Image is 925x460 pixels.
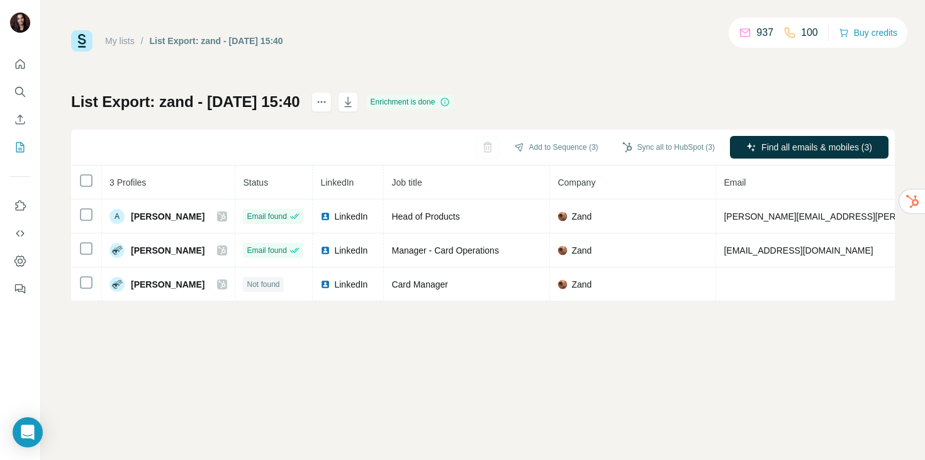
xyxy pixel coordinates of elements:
[10,222,30,245] button: Use Surfe API
[558,245,568,255] img: company-logo
[558,177,595,188] span: Company
[10,81,30,103] button: Search
[334,210,367,223] span: LinkedIn
[558,279,568,289] img: company-logo
[334,278,367,291] span: LinkedIn
[131,278,205,291] span: [PERSON_NAME]
[571,278,591,291] span: Zand
[320,279,330,289] img: LinkedIn logo
[71,30,92,52] img: Surfe Logo
[10,13,30,33] img: Avatar
[761,141,872,154] span: Find all emails & mobiles (3)
[558,211,568,222] img: company-logo
[10,108,30,131] button: Enrich CSV
[391,177,422,188] span: Job title
[724,245,873,255] span: [EMAIL_ADDRESS][DOMAIN_NAME]
[141,35,143,47] li: /
[367,94,454,109] div: Enrichment is done
[320,211,330,222] img: LinkedIn logo
[109,243,125,258] img: Avatar
[571,244,591,257] span: Zand
[150,35,283,47] div: List Export: zand - [DATE] 15:40
[320,177,354,188] span: LinkedIn
[10,194,30,217] button: Use Surfe on LinkedIn
[839,24,897,42] button: Buy credits
[109,209,125,224] div: A
[131,210,205,223] span: [PERSON_NAME]
[724,177,746,188] span: Email
[10,278,30,300] button: Feedback
[71,92,300,112] h1: List Export: zand - [DATE] 15:40
[571,210,591,223] span: Zand
[505,138,607,157] button: Add to Sequence (3)
[10,250,30,272] button: Dashboard
[730,136,889,159] button: Find all emails & mobiles (3)
[105,36,135,46] a: My lists
[311,92,332,112] button: actions
[247,279,279,290] span: Not found
[131,244,205,257] span: [PERSON_NAME]
[334,244,367,257] span: LinkedIn
[391,279,448,289] span: Card Manager
[247,211,286,222] span: Email found
[391,211,459,222] span: Head of Products
[801,25,818,40] p: 100
[614,138,724,157] button: Sync all to HubSpot (3)
[756,25,773,40] p: 937
[109,177,146,188] span: 3 Profiles
[109,277,125,292] img: Avatar
[243,177,268,188] span: Status
[247,245,286,256] span: Email found
[13,417,43,447] div: Open Intercom Messenger
[391,245,498,255] span: Manager - Card Operations
[10,136,30,159] button: My lists
[10,53,30,76] button: Quick start
[320,245,330,255] img: LinkedIn logo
